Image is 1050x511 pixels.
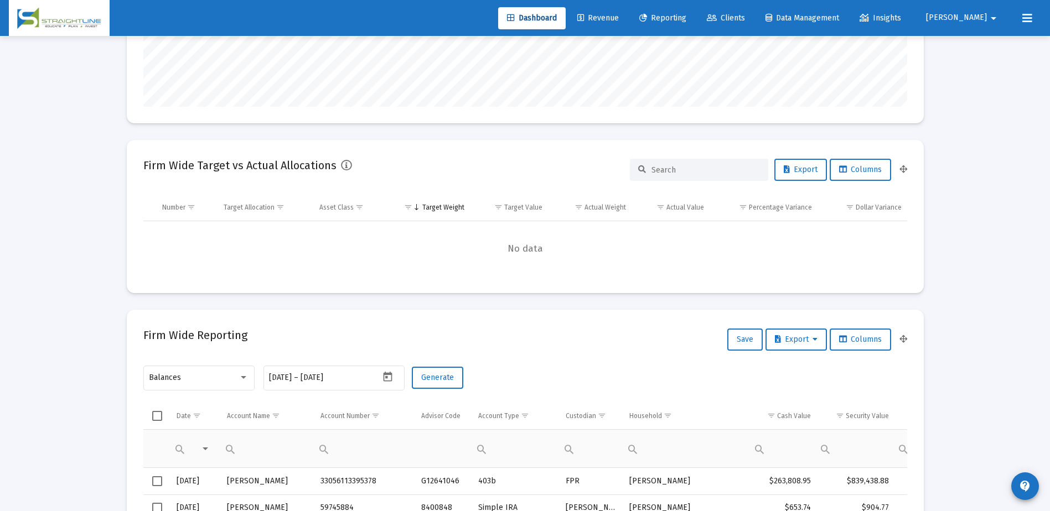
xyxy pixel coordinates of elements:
button: Save [727,328,763,351]
td: Column Asset Class [314,194,387,221]
td: Column Target Value [470,194,548,221]
span: Revenue [577,13,619,23]
input: End date [301,373,354,382]
span: Columns [839,165,882,174]
div: Cash Value [777,411,811,420]
span: Show filter options for column 'Dollar Variance' [846,203,854,211]
span: Dashboard [507,13,557,23]
div: Percentage Variance [749,203,812,212]
span: Show filter options for column 'Household' [664,411,672,420]
td: Filter cell [624,430,751,468]
div: Date [177,411,191,420]
td: Column Actual Value [632,194,710,221]
span: Show filter options for column 'Target Allocation' [276,203,285,211]
div: Account Number [320,411,370,420]
div: Security Value [846,411,889,420]
td: Filter cell [751,430,816,468]
div: Dollar Variance [856,203,902,212]
span: Clients [707,13,745,23]
td: Column Account Type [473,403,560,430]
td: Filter cell [816,430,894,468]
a: Revenue [568,7,628,29]
td: 403b [473,468,560,494]
td: 33056113395378 [315,468,416,494]
td: Column Total Value [894,403,961,430]
div: Custodian [566,411,596,420]
img: Dashboard [17,7,101,29]
span: Show filter options for column 'Target Value' [494,203,503,211]
td: Column Dollar Variance [818,194,907,221]
div: Select row [152,476,162,486]
span: Generate [421,373,454,382]
div: Account Name [227,411,270,420]
td: Column Target Allocation [218,194,314,221]
div: Actual Value [666,203,704,212]
a: Reporting [630,7,695,29]
td: Column Account Name [221,403,315,430]
div: Number [162,203,185,212]
span: Reporting [639,13,686,23]
h2: Firm Wide Reporting [143,326,247,344]
span: Show filter options for column 'Date' [193,411,201,420]
span: Data Management [765,13,839,23]
td: G12641046 [416,468,473,494]
span: Insights [860,13,901,23]
td: [PERSON_NAME] [221,468,315,494]
div: Select all [152,411,162,421]
div: Account Type [478,411,519,420]
td: FPR [560,468,623,494]
span: Show filter options for column 'Percentage Variance' [739,203,747,211]
div: Advisor Code [421,411,461,420]
a: Data Management [757,7,848,29]
a: Dashboard [498,7,566,29]
td: $839,438.88 [816,468,894,494]
div: Asset Class [319,203,354,212]
td: Column Custodian [560,403,623,430]
span: Show filter options for column 'Asset Class' [355,203,364,211]
div: Target Weight [422,203,464,212]
a: Clients [698,7,754,29]
td: Column Cash Value [751,403,816,430]
span: Show filter options for column 'Number' [187,203,195,211]
span: Balances [149,373,181,382]
span: Columns [839,335,882,344]
span: Show filter options for column 'Cash Value' [767,411,775,420]
input: Start date [269,373,292,382]
td: $1,103,247.83 [894,468,961,494]
td: Column Number [157,194,219,221]
td: $263,808.95 [751,468,816,494]
td: Column Percentage Variance [710,194,818,221]
h2: Firm Wide Target vs Actual Allocations [143,157,337,174]
span: [PERSON_NAME] [926,13,987,23]
td: Filter cell [560,430,623,468]
span: Show filter options for column 'Target Weight' [404,203,412,211]
input: Search [651,165,760,175]
button: Export [765,328,827,351]
div: Data grid [143,194,907,277]
button: Columns [830,159,891,181]
div: Target Allocation [224,203,275,212]
span: Show filter options for column 'Account Type' [521,411,529,420]
span: Show filter options for column 'Custodian' [598,411,606,420]
div: Actual Weight [585,203,626,212]
td: Column Date [171,403,221,430]
span: Show filter options for column 'Actual Weight' [575,203,583,211]
td: Filter cell [315,430,416,468]
button: Generate [412,367,463,389]
td: Column Account Number [315,403,416,430]
span: Show filter options for column 'Account Name' [272,411,280,420]
span: No data [143,243,907,255]
span: Show filter options for column 'Account Number' [371,411,380,420]
td: Column Target Weight [387,194,470,221]
td: Filter cell [171,430,221,468]
td: Column Security Value [816,403,894,430]
td: Column Household [624,403,751,430]
td: Filter cell [221,430,315,468]
td: Filter cell [473,430,560,468]
button: [PERSON_NAME] [913,7,1013,29]
span: Show filter options for column 'Security Value' [836,411,844,420]
span: Export [784,165,818,174]
span: Show filter options for column 'Actual Value' [656,203,665,211]
span: Export [775,335,818,344]
button: Columns [830,328,891,351]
